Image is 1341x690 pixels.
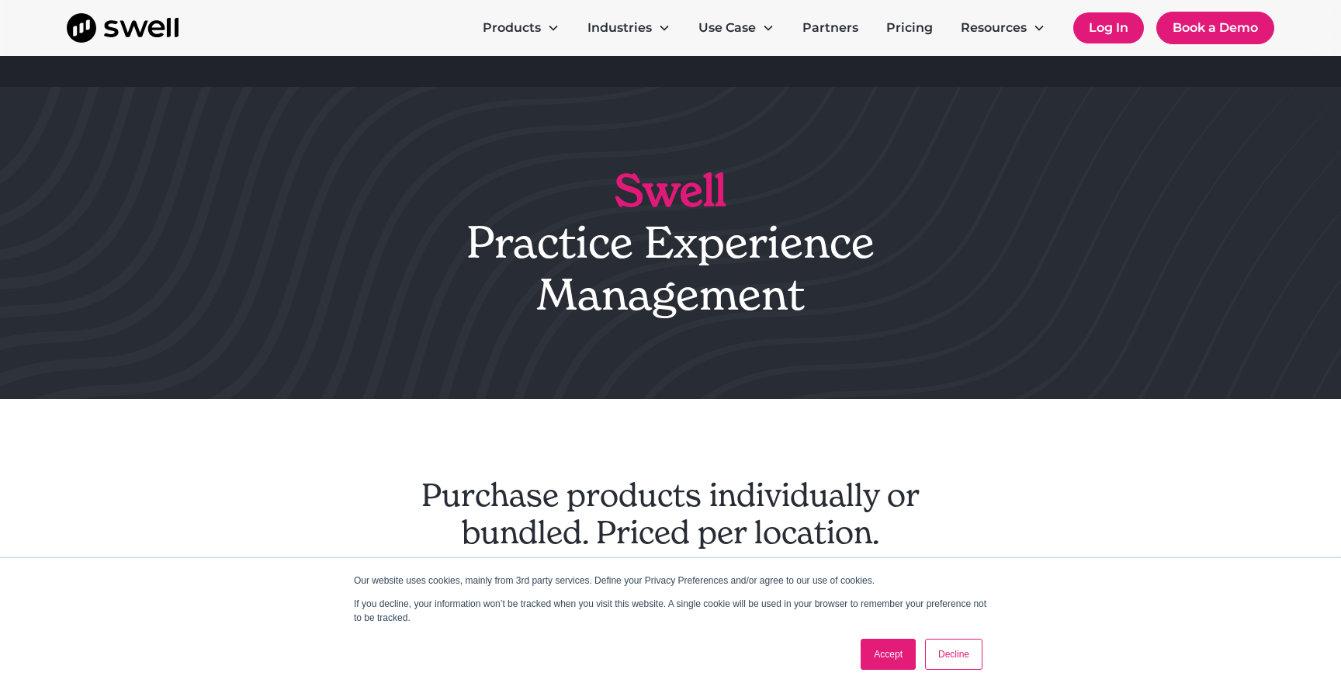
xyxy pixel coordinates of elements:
[1156,12,1274,44] a: Book a Demo
[861,639,916,670] a: Accept
[961,19,1027,37] div: Resources
[925,639,982,670] a: Decline
[1073,12,1144,43] a: Log In
[354,597,987,625] p: If you decline, your information won’t be tracked when you visit this website. A single cookie wi...
[874,12,945,43] a: Pricing
[399,165,942,321] h1: Practice Experience Management
[686,12,787,43] div: Use Case
[615,163,726,218] strong: Swell
[575,12,683,43] div: Industries
[948,12,1058,43] div: Resources
[587,19,652,37] div: Industries
[67,13,178,43] a: home
[379,477,962,551] h2: Purchase products individually or bundled. Priced per location.
[698,19,756,37] div: Use Case
[790,12,871,43] a: Partners
[470,12,572,43] div: Products
[354,574,987,588] p: Our website uses cookies, mainly from 3rd party services. Define your Privacy Preferences and/or ...
[483,19,541,37] div: Products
